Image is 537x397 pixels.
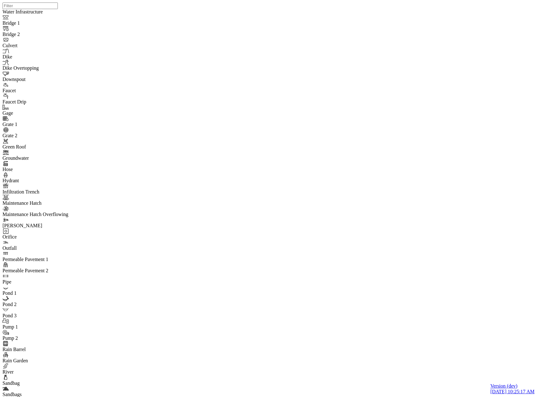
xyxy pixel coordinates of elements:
div: Outfall [3,245,88,251]
div: Downspout [3,77,88,82]
div: Rain Garden [3,358,88,364]
div: Permeable Pavement 1 [3,257,88,262]
a: Version (dev) [DATE] 10:25:17 AM [490,383,534,394]
div: Pipe [3,279,88,285]
div: Dike Overtopping [3,65,88,71]
div: River [3,369,88,375]
div: Dike [3,54,88,60]
div: Pond 1 [3,290,88,296]
div: Bridge 1 [3,20,88,26]
div: Grate 2 [3,133,88,138]
div: Permeable Pavement 2 [3,268,88,274]
div: Sandbag [3,380,88,386]
div: Pump 2 [3,335,88,341]
div: Rain Barrel [3,347,88,352]
div: Water Infrastructure [3,9,88,15]
div: Bridge 2 [3,32,88,37]
div: Pump 1 [3,324,88,330]
div: Pond 3 [3,313,88,319]
div: Infiltration Trench [3,189,88,195]
div: Faucet Drip [3,99,88,105]
div: Orifice [3,234,88,240]
div: Hose [3,167,88,172]
div: Maintenance Hatch [3,200,88,206]
div: Green Roof [3,144,88,150]
div: Grate 1 [3,122,88,127]
div: Pond 2 [3,302,88,307]
div: Faucet [3,88,88,93]
div: Culvert [3,43,88,48]
div: Groundwater [3,155,88,161]
div: Maintenance Hatch Overflowing [3,212,88,217]
input: Filter [3,3,58,9]
div: [PERSON_NAME] [3,223,88,229]
div: Hydrant [3,178,88,183]
span: [DATE] 10:25:17 AM [490,389,534,394]
div: Gage [3,110,88,116]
